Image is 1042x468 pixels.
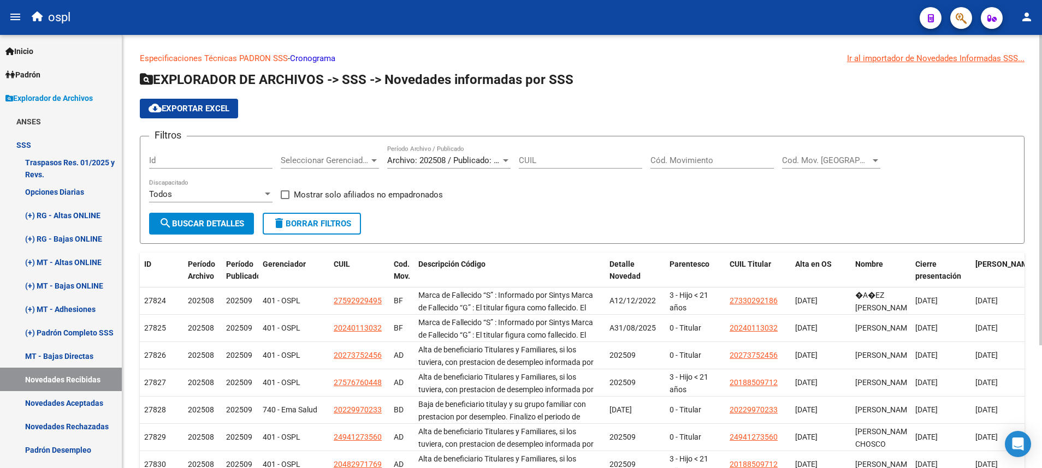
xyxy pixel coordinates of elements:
mat-icon: search [159,217,172,230]
span: [PERSON_NAME] CHOSCO [PERSON_NAME] [855,427,914,461]
span: 24941273560 [730,433,778,441]
span: 202508 [188,378,214,387]
span: [DATE] [915,433,938,441]
button: Buscar Detalles [149,213,254,235]
datatable-header-cell: CUIL [329,253,389,301]
span: [DATE] [915,405,938,414]
span: Buscar Detalles [159,219,244,229]
span: 740 - Ema Salud [263,405,317,414]
span: Detalle Novedad [609,260,641,281]
span: Seleccionar Gerenciador [281,155,369,165]
span: [DATE] [795,433,818,441]
datatable-header-cell: Período Publicado [222,253,258,301]
span: [DATE] [975,323,998,332]
span: 0 - Titular [670,323,701,332]
a: Especificaciones Técnicas PADRON SSS [140,53,288,63]
span: 202509 [226,323,252,332]
span: 202509 [226,378,252,387]
span: AD [394,351,404,359]
span: 27825 [144,323,166,332]
datatable-header-cell: Alta en OS [791,253,851,301]
span: Período Archivo [188,260,215,281]
span: [DATE] [915,351,938,359]
span: 401 - OSPL [263,378,300,387]
span: Cod. Mov. [394,260,410,281]
span: [DATE] [795,378,818,387]
span: Explorador de Archivos [5,92,93,104]
span: [PERSON_NAME]. [975,260,1037,268]
span: 0 - Titular [670,433,701,441]
span: Descripción Código [418,260,486,268]
span: 202508 [188,323,214,332]
span: 202508 [188,351,214,359]
span: CUIL Titular [730,260,771,268]
span: 27827 [144,378,166,387]
span: A31/08/2025 [609,323,656,332]
button: Borrar Filtros [263,213,361,235]
span: 27828 [144,405,166,414]
span: BF [394,323,403,332]
p: - [140,52,1025,64]
span: Mostrar solo afiliados no empadronados [294,188,443,201]
span: Baja de beneficiario titulay y su grupo familiar con prestacion por desempleo. Finalizo el period... [418,400,597,458]
div: Ir al importador de Novedades Informadas SSS... [847,52,1025,64]
span: [PERSON_NAME] [855,351,914,359]
mat-icon: menu [9,10,22,23]
span: [DATE] [795,405,818,414]
span: 27826 [144,351,166,359]
span: 202509 [609,378,636,387]
span: A12/12/2022 [609,296,656,305]
span: [DATE] [975,351,998,359]
span: [DATE] [915,296,938,305]
datatable-header-cell: Cierre presentación [911,253,971,301]
span: [DATE] [795,323,818,332]
span: [DATE] [795,351,818,359]
span: [DATE] [915,378,938,387]
span: 24941273560 [334,433,382,441]
span: [DATE] [609,405,632,414]
span: [DATE] [975,405,998,414]
span: ID [144,260,151,268]
span: 401 - OSPL [263,323,300,332]
datatable-header-cell: Parentesco [665,253,725,301]
span: 27592929495 [334,296,382,305]
span: 202509 [226,433,252,441]
button: Exportar EXCEL [140,99,238,118]
span: BD [394,405,404,414]
span: 20240113032 [334,323,382,332]
span: Alta de beneficiario Titulares y Familiares, si los tuviera, con prestacion de desempleo informad... [418,345,594,404]
span: 27330292186 [730,296,778,305]
span: 20229970233 [730,405,778,414]
span: 20273752456 [730,351,778,359]
span: 202509 [226,405,252,414]
h3: Filtros [149,128,187,143]
span: 401 - OSPL [263,296,300,305]
span: 3 - Hijo < 21 años [670,373,708,394]
span: 202509 [226,351,252,359]
span: ospl [48,5,70,29]
span: [DATE] [795,296,818,305]
mat-icon: person [1020,10,1033,23]
span: Alta de beneficiario Titulares y Familiares, si los tuviera, con prestacion de desempleo informad... [418,373,594,431]
datatable-header-cell: Gerenciador [258,253,329,301]
span: 202508 [188,405,214,414]
span: 202509 [609,433,636,441]
datatable-header-cell: Cod. Mov. [389,253,414,301]
datatable-header-cell: ID [140,253,183,301]
mat-icon: cloud_download [149,101,162,115]
span: 27576760448 [334,378,382,387]
datatable-header-cell: Nombre [851,253,911,301]
span: [PERSON_NAME] [855,405,914,414]
span: [DATE] [915,323,938,332]
span: CUIL [334,260,350,268]
span: Archivo: 202508 / Publicado: 202509 [387,155,520,165]
div: Open Intercom Messenger [1005,431,1031,457]
span: 27829 [144,433,166,441]
span: [DATE] [975,378,998,387]
span: 3 - Hijo < 21 años [670,291,708,312]
span: 202509 [609,351,636,359]
span: Nombre [855,260,883,268]
span: Padrón [5,69,40,81]
span: 27824 [144,296,166,305]
span: 202508 [188,296,214,305]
